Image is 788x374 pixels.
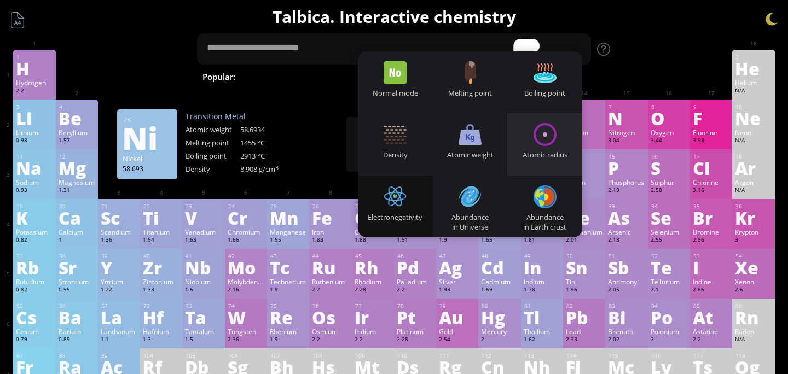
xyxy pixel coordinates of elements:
[608,128,645,137] div: Nitrogen
[143,286,179,295] div: 1.33
[439,259,476,276] div: Ag
[186,151,240,161] div: Boiling point
[397,253,433,260] div: 46
[481,308,518,326] div: Hg
[185,227,222,236] div: Vanadium
[735,78,772,87] div: Helium
[524,302,560,309] div: 81
[735,253,772,260] div: 54
[186,138,240,148] div: Melting point
[185,277,222,286] div: Niobium
[143,352,179,359] div: 104
[481,236,518,245] div: 1.65
[609,253,645,260] div: 51
[312,227,349,236] div: Iron
[59,259,95,276] div: Sr
[566,159,602,177] div: Si
[16,128,53,137] div: Lithium
[651,159,687,177] div: S
[59,109,95,127] div: Be
[566,277,602,286] div: Tin
[270,227,306,236] div: Manganese
[651,178,687,186] div: Sulphur
[524,308,560,326] div: Tl
[355,236,391,245] div: 1.88
[358,212,433,222] div: Electronegativity
[397,308,433,326] div: Pt
[312,203,349,210] div: 26
[735,128,772,137] div: Neon
[608,137,645,145] div: 3.04
[101,253,137,260] div: 39
[433,212,508,232] div: Abundance in Universe
[101,352,137,359] div: 89
[59,277,95,286] div: Strontium
[59,103,95,110] div: 4
[270,277,306,286] div: Technetium
[16,336,53,344] div: 0.79
[59,286,95,295] div: 0.95
[566,308,602,326] div: Pb
[608,259,645,276] div: Sb
[101,227,137,236] div: Scandium
[240,164,295,174] div: 8.908 g/cm
[270,203,306,210] div: 25
[397,336,433,344] div: 2.28
[312,253,349,260] div: 44
[123,115,172,125] div: 28
[16,286,53,295] div: 0.82
[59,178,95,186] div: Magnesium
[228,327,264,336] div: Tungsten
[524,253,560,260] div: 49
[16,259,53,276] div: Rb
[16,253,53,260] div: 37
[228,259,264,276] div: Mo
[439,236,476,245] div: 1.9
[185,209,222,226] div: V
[101,209,137,226] div: Sc
[433,150,508,160] div: Atomic weight
[143,277,179,286] div: Zirconium
[735,186,772,195] div: N/A
[185,259,222,276] div: Nb
[355,209,391,226] div: Co
[693,178,729,186] div: Chlorine
[16,178,53,186] div: Sodium
[186,111,295,121] div: Transition Metal
[735,327,772,336] div: Radon
[16,60,53,77] div: H
[481,336,518,344] div: 2
[608,336,645,344] div: 2.02
[693,308,729,326] div: At
[693,203,729,210] div: 35
[524,286,560,295] div: 1.78
[439,286,476,295] div: 1.93
[651,253,687,260] div: 52
[735,277,772,286] div: Xenon
[566,186,602,195] div: 1.9
[439,302,476,309] div: 79
[5,5,783,28] h1: Talbica. Interactive chemistry
[16,54,53,61] div: 1
[433,88,508,98] div: Melting point
[609,203,645,210] div: 33
[240,151,295,161] div: 2913 °C
[735,259,772,276] div: Xe
[59,137,95,145] div: 1.57
[59,153,95,160] div: 12
[481,327,518,336] div: Mercury
[397,327,433,336] div: Platinum
[270,253,306,260] div: 43
[16,327,53,336] div: Cesium
[524,327,560,336] div: Thallium
[651,186,687,195] div: 2.58
[270,327,306,336] div: Rhenium
[507,150,582,160] div: Atomic radius
[566,236,602,245] div: 2.01
[566,128,602,137] div: Carbon
[101,203,137,210] div: 21
[651,227,687,236] div: Selenium
[693,103,729,110] div: 9
[16,103,53,110] div: 3
[16,153,53,160] div: 11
